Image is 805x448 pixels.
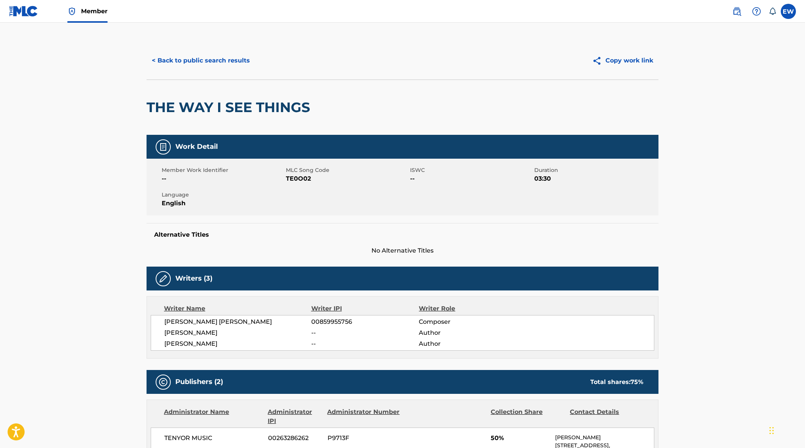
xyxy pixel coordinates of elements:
div: Contact Details [570,407,643,426]
div: Notifications [769,8,776,15]
img: Writers [159,274,168,283]
span: No Alternative Titles [147,246,658,255]
iframe: Chat Widget [767,412,805,448]
img: MLC Logo [9,6,38,17]
div: User Menu [781,4,796,19]
span: 00263286262 [268,434,322,443]
img: help [752,7,761,16]
span: 50% [491,434,549,443]
span: Author [419,328,517,337]
h5: Writers (3) [175,274,212,283]
span: Member Work Identifier [162,166,284,174]
span: MLC Song Code [286,166,408,174]
span: -- [410,174,532,183]
div: Collection Share [491,407,564,426]
iframe: Resource Center [784,309,805,370]
button: < Back to public search results [147,51,255,70]
div: Drag [769,419,774,442]
h5: Work Detail [175,142,218,151]
span: -- [311,328,419,337]
div: Help [749,4,764,19]
div: Writer Name [164,304,311,313]
span: 75 % [630,378,643,386]
img: Copy work link [592,56,605,66]
span: TE0O02 [286,174,408,183]
span: Author [419,339,517,348]
button: Copy work link [587,51,658,70]
span: Member [81,7,108,16]
span: 03:30 [534,174,657,183]
span: 00859955756 [311,317,419,326]
img: Top Rightsholder [67,7,76,16]
span: [PERSON_NAME] [164,328,311,337]
div: Writer IPI [311,304,419,313]
span: Language [162,191,284,199]
span: -- [311,339,419,348]
img: Work Detail [159,142,168,151]
h5: Publishers (2) [175,378,223,386]
span: [PERSON_NAME] [PERSON_NAME] [164,317,311,326]
p: [PERSON_NAME] [555,434,654,442]
h5: Alternative Titles [154,231,651,239]
span: ISWC [410,166,532,174]
span: Duration [534,166,657,174]
img: Publishers [159,378,168,387]
img: search [732,7,741,16]
span: Composer [419,317,517,326]
h2: THE WAY I SEE THINGS [147,99,314,116]
a: Public Search [729,4,744,19]
div: Administrator IPI [268,407,321,426]
span: English [162,199,284,208]
span: -- [162,174,284,183]
div: Administrator Name [164,407,262,426]
span: P9713F [328,434,401,443]
div: Administrator Number [327,407,401,426]
span: [PERSON_NAME] [164,339,311,348]
div: Writer Role [419,304,517,313]
div: Total shares: [590,378,643,387]
span: TENYOR MUSIC [164,434,262,443]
